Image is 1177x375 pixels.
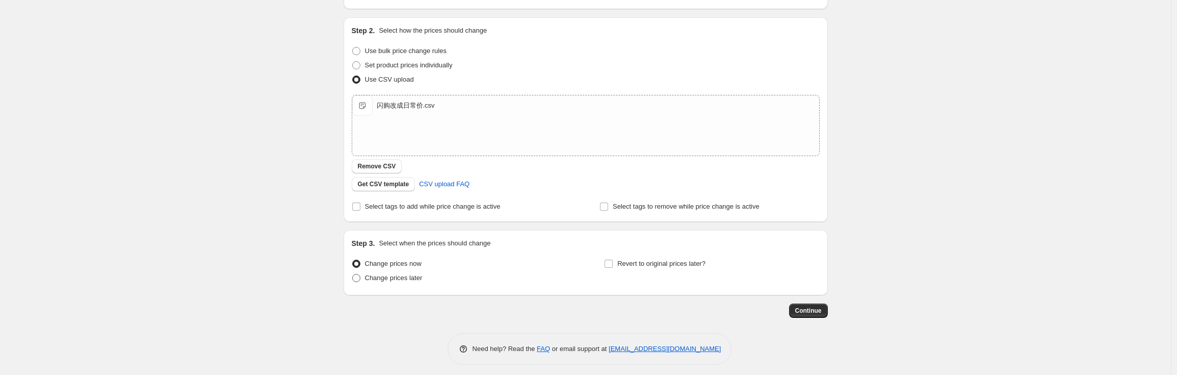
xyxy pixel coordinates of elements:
[379,26,487,36] p: Select how the prices should change
[352,26,375,36] h2: Step 2.
[365,76,414,83] span: Use CSV upload
[365,203,501,210] span: Select tags to add while price change is active
[365,260,422,267] span: Change prices now
[352,177,415,191] button: Get CSV template
[365,47,447,55] span: Use bulk price change rules
[537,345,550,353] a: FAQ
[795,307,822,315] span: Continue
[365,61,453,69] span: Set product prices individually
[365,274,423,282] span: Change prices later
[352,238,375,248] h2: Step 3.
[379,238,490,248] p: Select when the prices should change
[550,345,609,353] span: or email support at
[413,176,476,192] a: CSV upload FAQ
[358,180,409,188] span: Get CSV template
[419,179,469,189] span: CSV upload FAQ
[352,159,402,173] button: Remove CSV
[473,345,537,353] span: Need help? Read the
[613,203,760,210] span: Select tags to remove while price change is active
[609,345,721,353] a: [EMAIL_ADDRESS][DOMAIN_NAME]
[789,304,828,318] button: Continue
[377,101,435,111] div: 闪购改成日常价.csv
[617,260,705,267] span: Revert to original prices later?
[358,162,396,170] span: Remove CSV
